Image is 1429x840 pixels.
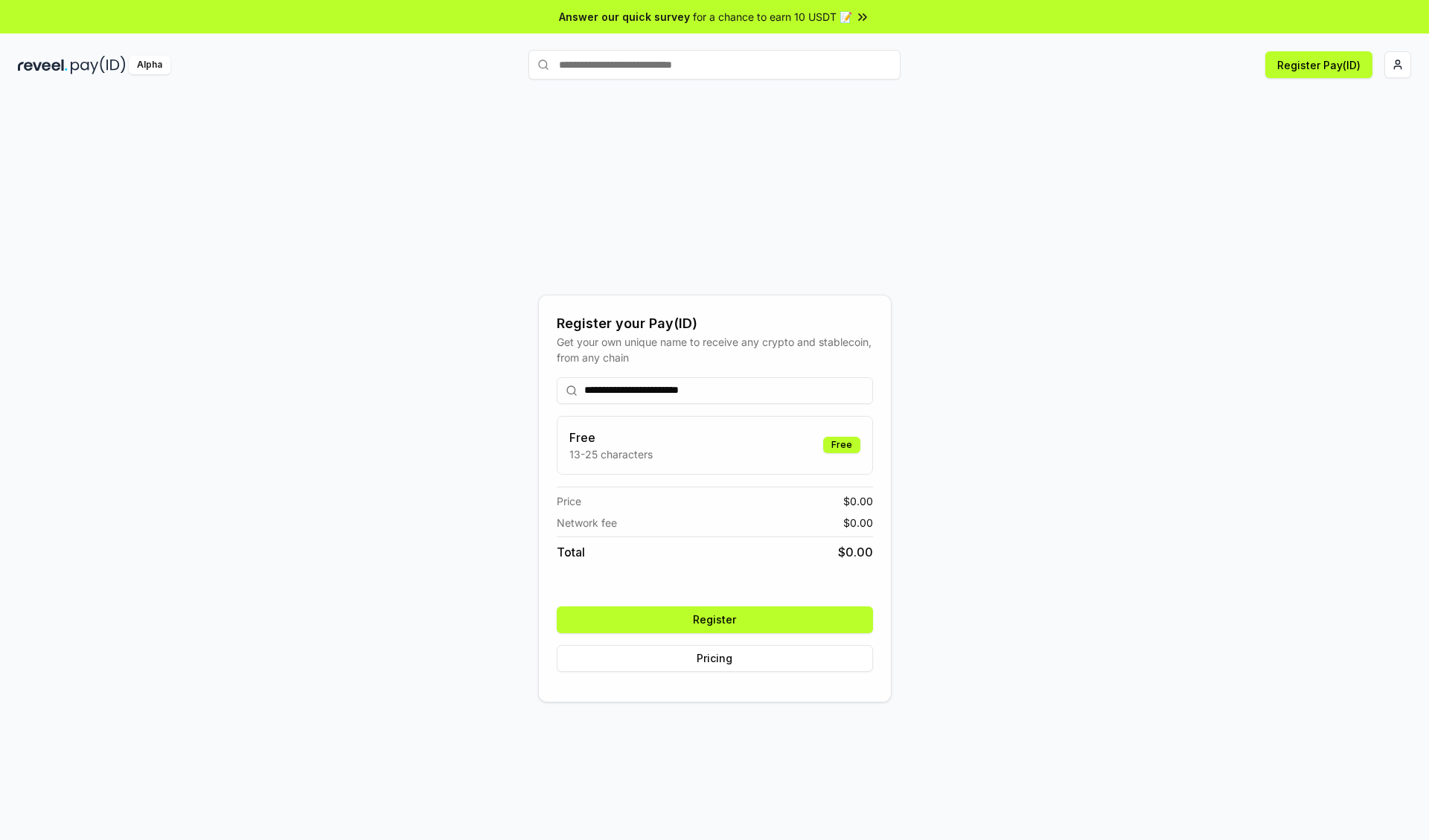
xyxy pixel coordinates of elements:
[71,56,126,74] img: pay_id
[559,9,690,25] span: Answer our quick survey
[18,56,68,74] img: reveel_dark
[557,493,581,509] span: Price
[129,56,170,74] div: Alpha
[557,606,873,633] button: Register
[557,543,585,561] span: Total
[557,334,873,365] div: Get your own unique name to receive any crypto and stablecoin, from any chain
[823,437,860,453] div: Free
[1265,51,1372,78] button: Register Pay(ID)
[693,9,852,25] span: for a chance to earn 10 USDT 📝
[557,313,873,334] div: Register your Pay(ID)
[569,429,653,446] h3: Free
[569,446,653,462] p: 13-25 characters
[843,493,873,509] span: $ 0.00
[557,515,617,530] span: Network fee
[843,515,873,530] span: $ 0.00
[557,645,873,672] button: Pricing
[838,543,873,561] span: $ 0.00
